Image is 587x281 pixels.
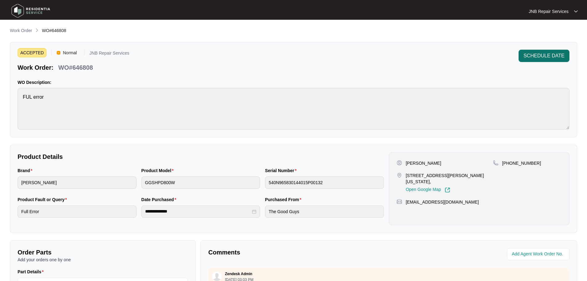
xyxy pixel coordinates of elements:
[212,272,222,281] img: user.svg
[512,250,566,258] input: Add Agent Work Order No.
[18,152,384,161] p: Product Details
[18,79,569,85] p: WO Description:
[9,2,52,20] img: residentia service logo
[529,8,569,14] p: JNB Repair Services
[60,48,79,57] span: Normal
[18,269,46,275] label: Part Details
[265,176,384,189] input: Serial Number
[502,160,541,166] p: [PHONE_NUMBER]
[265,205,384,218] input: Purchased From
[225,271,252,276] p: Zendesk Admin
[524,52,565,60] span: SCHEDULE DATE
[18,196,69,203] label: Product Fault or Query
[42,28,66,33] span: WO#646808
[18,88,569,130] textarea: FUL error
[493,160,499,166] img: map-pin
[18,205,137,218] input: Product Fault or Query
[406,199,479,205] p: [EMAIL_ADDRESS][DOMAIN_NAME]
[35,28,39,33] img: chevron-right
[9,27,33,34] a: Work Order
[265,167,299,174] label: Serial Number
[145,208,251,215] input: Date Purchased
[57,51,60,55] img: Vercel Logo
[265,196,304,203] label: Purchased From
[406,187,450,193] a: Open Google Map
[574,10,578,13] img: dropdown arrow
[141,196,179,203] label: Date Purchased
[208,248,385,257] p: Comments
[519,50,569,62] button: SCHEDULE DATE
[18,257,188,263] p: Add your orders one by one
[18,248,188,257] p: Order Parts
[18,63,53,72] p: Work Order:
[18,176,137,189] input: Brand
[445,187,450,193] img: Link-External
[406,172,493,185] p: [STREET_ADDRESS][PERSON_NAME][US_STATE],
[58,63,93,72] p: WO#646808
[18,167,35,174] label: Brand
[141,176,260,189] input: Product Model
[397,199,402,205] img: map-pin
[10,27,32,34] p: Work Order
[18,48,47,57] span: ACCEPTED
[141,167,176,174] label: Product Model
[397,160,402,166] img: user-pin
[406,160,441,166] p: [PERSON_NAME]
[89,51,129,57] p: JNB Repair Services
[397,172,402,178] img: map-pin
